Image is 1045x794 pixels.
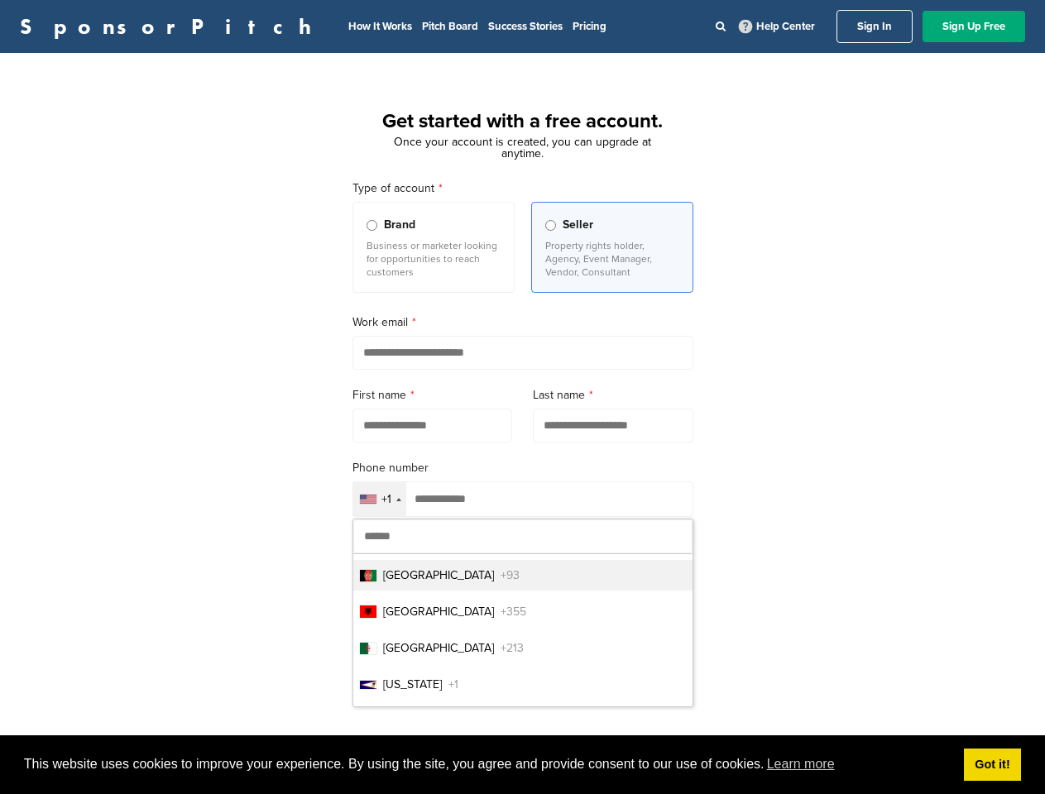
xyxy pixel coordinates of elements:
[923,11,1025,42] a: Sign Up Free
[765,752,837,777] a: learn more about cookies
[352,459,693,477] label: Phone number
[488,20,563,33] a: Success Stories
[353,553,693,706] ul: List of countries
[24,752,951,777] span: This website uses cookies to improve your experience. By using the site, you agree and provide co...
[352,313,693,332] label: Work email
[383,676,442,693] span: [US_STATE]
[383,567,494,584] span: [GEOGRAPHIC_DATA]
[352,386,513,404] label: First name
[367,220,377,231] input: Brand Business or marketer looking for opportunities to reach customers
[348,20,412,33] a: How It Works
[367,239,501,279] p: Business or marketer looking for opportunities to reach customers
[836,10,913,43] a: Sign In
[563,216,593,234] span: Seller
[383,603,494,620] span: [GEOGRAPHIC_DATA]
[964,749,1021,782] a: dismiss cookie message
[333,107,713,136] h1: Get started with a free account.
[545,220,556,231] input: Seller Property rights holder, Agency, Event Manager, Vendor, Consultant
[20,16,322,37] a: SponsorPitch
[422,20,478,33] a: Pitch Board
[394,135,651,160] span: Once your account is created, you can upgrade at anytime.
[384,216,415,234] span: Brand
[533,386,693,404] label: Last name
[501,603,526,620] span: +355
[736,17,818,36] a: Help Center
[353,482,406,516] div: Selected country
[501,639,524,657] span: +213
[383,639,494,657] span: [GEOGRAPHIC_DATA]
[573,20,606,33] a: Pricing
[448,676,458,693] span: +1
[381,494,391,505] div: +1
[501,567,520,584] span: +93
[352,179,693,198] label: Type of account
[545,239,679,279] p: Property rights holder, Agency, Event Manager, Vendor, Consultant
